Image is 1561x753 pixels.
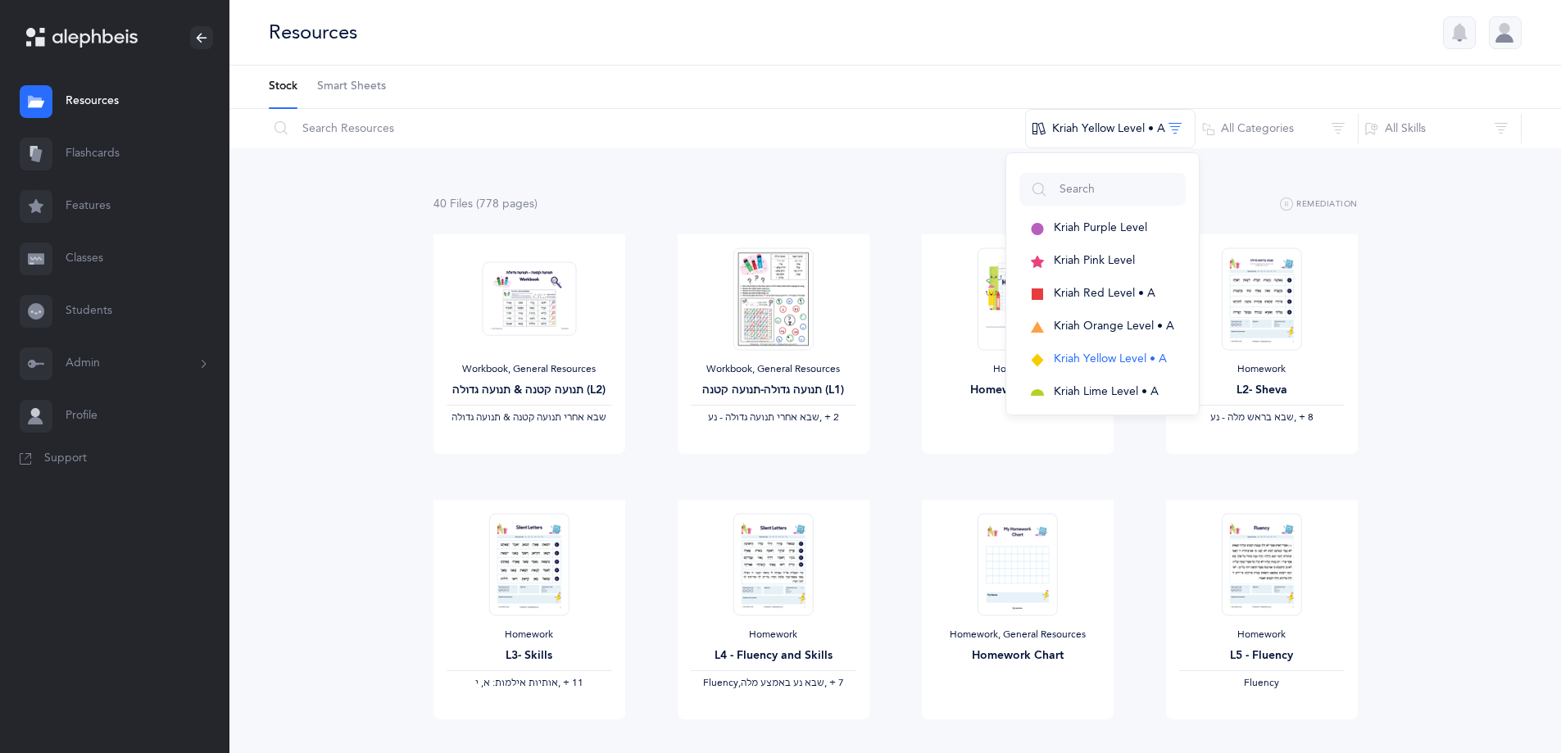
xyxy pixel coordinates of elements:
[447,677,612,690] div: ‪, + 11‬
[447,628,612,642] div: Homework
[1358,109,1522,148] button: All Skills
[1054,385,1159,398] span: Kriah Lime Level • A
[935,363,1100,376] div: Homework
[476,197,538,211] span: (778 page )
[44,451,87,467] span: Support
[1179,363,1345,376] div: Homework
[741,677,824,688] span: ‫שבא נע באמצע מלה‬
[733,513,813,615] img: Homework_L11_Skills%2BFlunecy-O-A-EN_Yellow_EN_thumbnail_1741229997.png
[268,109,1026,148] input: Search Resources
[433,197,473,211] span: 40 File
[691,647,856,665] div: L4 - Fluency and Skills
[1054,352,1167,365] span: Kriah Yellow Level • A
[488,513,569,615] img: Homework_L3_Skills_Y_EN_thumbnail_1741229587.png
[317,79,386,95] span: Smart Sheets
[691,382,856,399] div: תנועה גדולה-תנועה קטנה (L1)
[1019,245,1186,278] button: Kriah Pink Level
[1179,647,1345,665] div: L5 - Fluency
[935,647,1100,665] div: Homework Chart
[691,411,856,424] div: ‪, + 2‬
[1019,278,1186,311] button: Kriah Red Level • A
[977,513,1057,615] img: My_Homework_Chart_1_thumbnail_1716209946.png
[1019,343,1186,376] button: Kriah Yellow Level • A
[691,363,856,376] div: Workbook, General Resources
[1221,247,1301,350] img: Homework_L8_Sheva_O-A_Yellow_EN_thumbnail_1754036707.png
[447,363,612,376] div: Workbook, General Resources
[482,261,576,336] img: Tenuah_Gedolah.Ketana-Workbook-SB_thumbnail_1685245466.png
[1179,628,1345,642] div: Homework
[1054,320,1174,333] span: Kriah Orange Level • A
[1280,195,1358,215] button: Remediation
[529,197,534,211] span: s
[468,197,473,211] span: s
[1179,677,1345,690] div: Fluency
[1195,109,1359,148] button: All Categories
[269,19,357,46] div: Resources
[1019,311,1186,343] button: Kriah Orange Level • A
[1019,409,1186,442] button: Kriah Green Level • A
[703,677,741,688] span: Fluency,
[452,411,606,423] span: ‫שבא אחרי תנועה קטנה & תנועה גדולה‬
[691,677,856,690] div: ‪, + 7‬
[1054,221,1147,234] span: Kriah Purple Level
[475,677,558,688] span: ‫אותיות אילמות: א, י‬
[1019,173,1186,206] input: Search
[708,411,819,423] span: ‫שבא אחרי תנועה גדולה - נע‬
[691,628,856,642] div: Homework
[733,247,813,350] img: Alephbeis__%D7%AA%D7%A0%D7%95%D7%A2%D7%94_%D7%92%D7%93%D7%95%D7%9C%D7%94-%D7%A7%D7%98%D7%A0%D7%94...
[1210,411,1294,423] span: ‫שבא בראש מלה - נע‬
[977,247,1057,350] img: Homework-Cover-EN_thumbnail_1597602968.png
[1054,254,1135,267] span: Kriah Pink Level
[1179,382,1345,399] div: L2- Sheva
[1179,411,1345,424] div: ‪, + 8‬
[447,647,612,665] div: L3- Skills
[1221,513,1301,615] img: Homework_L6_Fluency_Y_EN_thumbnail_1731220590.png
[447,382,612,399] div: תנועה קטנה & תנועה גדולה (L2)
[1054,287,1155,300] span: Kriah Red Level • A
[935,382,1100,399] div: Homework Cover
[1025,109,1196,148] button: Kriah Yellow Level • A
[935,628,1100,642] div: Homework, General Resources
[1019,212,1186,245] button: Kriah Purple Level
[1019,376,1186,409] button: Kriah Lime Level • A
